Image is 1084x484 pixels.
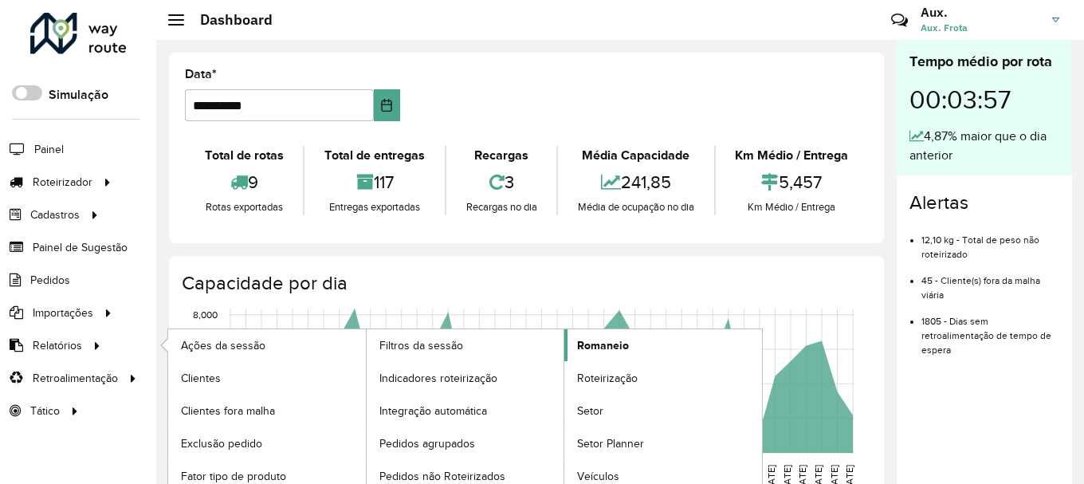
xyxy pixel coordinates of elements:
span: Exclusão pedido [181,435,262,452]
a: Pedidos agrupados [367,427,564,459]
div: 3 [450,165,552,199]
div: 241,85 [562,165,709,199]
div: 9 [189,165,299,199]
li: 45 - Cliente(s) fora da malha viária [921,262,1059,302]
div: Total de rotas [189,146,299,165]
div: Rotas exportadas [189,199,299,215]
div: 00:03:57 [909,73,1059,127]
text: 8,000 [193,309,218,320]
span: Roteirização [577,370,638,387]
span: Romaneio [577,337,629,354]
label: Simulação [49,85,108,104]
a: Contato Rápido [882,3,917,37]
div: Entregas exportadas [308,199,440,215]
h4: Capacidade por dia [182,272,868,295]
div: 117 [308,165,440,199]
a: Filtros da sessão [367,329,564,361]
button: Choose Date [374,89,400,121]
span: Setor Planner [577,435,644,452]
span: Painel de Sugestão [33,239,128,256]
div: Recargas no dia [450,199,552,215]
div: Km Médio / Entrega [720,199,864,215]
span: Clientes [181,370,221,387]
span: Aux. Frota [921,21,1040,35]
a: Clientes fora malha [168,395,366,427]
div: Tempo médio por rota [909,51,1059,73]
div: Recargas [450,146,552,165]
a: Exclusão pedido [168,427,366,459]
div: Média de ocupação no dia [562,199,709,215]
span: Clientes fora malha [181,403,275,419]
a: Setor Planner [564,427,762,459]
li: 1805 - Dias sem retroalimentação de tempo de espera [921,302,1059,357]
label: Data [185,65,217,84]
h2: Dashboard [184,11,273,29]
span: Integração automática [379,403,487,419]
span: Pedidos [30,272,70,289]
span: Setor [577,403,603,419]
a: Indicadores roteirização [367,362,564,394]
span: Filtros da sessão [379,337,463,354]
div: Média Capacidade [562,146,709,165]
span: Indicadores roteirização [379,370,497,387]
h3: Aux. [921,5,1040,20]
div: Km Médio / Entrega [720,146,864,165]
a: Ações da sessão [168,329,366,361]
a: Roteirização [564,362,762,394]
h4: Alertas [909,191,1059,214]
a: Setor [564,395,762,427]
li: 12,10 kg - Total de peso não roteirizado [921,221,1059,262]
a: Romaneio [564,329,762,361]
span: Importações [33,305,93,321]
span: Ações da sessão [181,337,265,354]
span: Roteirizador [33,174,92,191]
a: Integração automática [367,395,564,427]
div: Total de entregas [308,146,440,165]
span: Cadastros [30,207,80,223]
span: Pedidos agrupados [379,435,475,452]
div: 4,87% maior que o dia anterior [909,127,1059,165]
a: Clientes [168,362,366,394]
span: Tático [30,403,60,419]
span: Retroalimentação [33,370,118,387]
div: 5,457 [720,165,864,199]
span: Painel [34,141,64,158]
span: Relatórios [33,337,82,354]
